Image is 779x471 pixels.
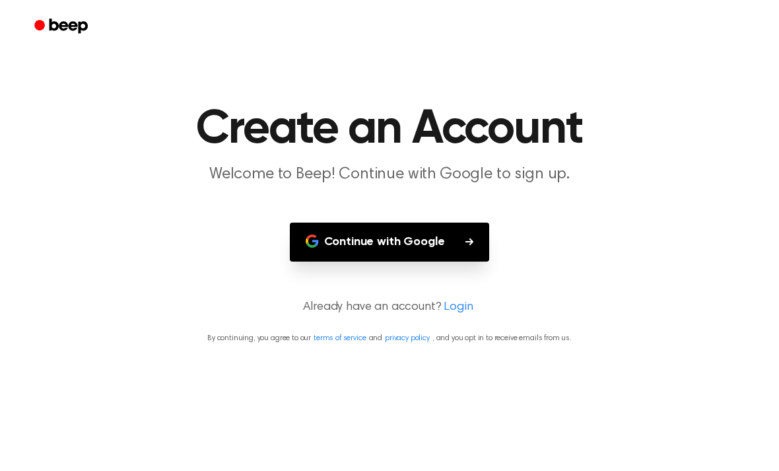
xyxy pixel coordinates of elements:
[25,14,100,40] a: Beep
[16,299,763,316] p: Already have an account?
[290,223,490,262] button: Continue with Google
[444,299,473,316] a: Login
[16,332,763,344] p: By continuing, you agree to our and , and you opt in to receive emails from us.
[51,106,728,153] h1: Create an Account
[385,334,430,342] a: privacy policy
[314,334,366,342] a: terms of service
[136,164,643,186] p: Welcome to Beep! Continue with Google to sign up.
